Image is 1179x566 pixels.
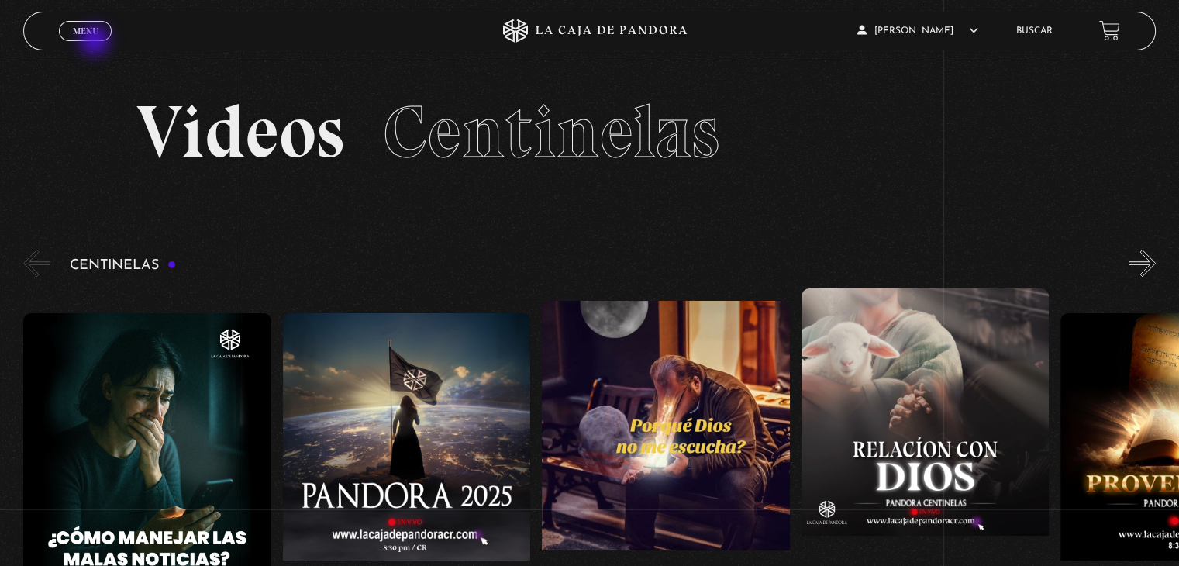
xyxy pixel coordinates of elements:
a: View your shopping cart [1099,20,1120,41]
span: Menu [73,26,98,36]
h2: Videos [136,95,1042,169]
h3: Centinelas [70,258,176,273]
button: Next [1129,250,1156,277]
a: Buscar [1016,26,1053,36]
span: [PERSON_NAME] [857,26,978,36]
span: Centinelas [383,88,719,176]
span: Cerrar [67,39,104,50]
button: Previous [23,250,50,277]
